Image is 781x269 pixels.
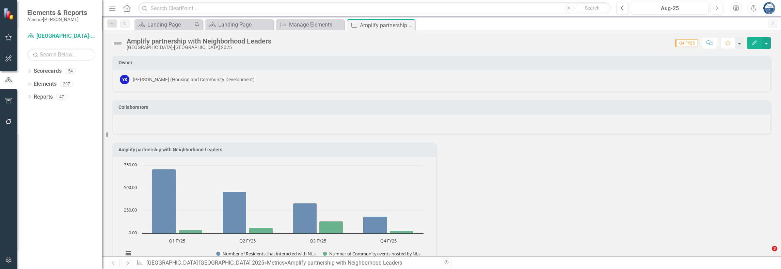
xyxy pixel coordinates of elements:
path: Q3 FY25, 332. Number of Residents that interacted with NLs. [293,203,317,234]
button: Aug-25 [631,2,709,14]
img: Not Defined [112,38,123,49]
img: Andy Minish [763,2,775,14]
button: Search [575,3,609,13]
div: [GEOGRAPHIC_DATA]-[GEOGRAPHIC_DATA] 2025 [127,45,271,50]
button: Show Number of Residents that interacted with NLs [216,251,315,257]
div: Manage Elements [289,20,342,29]
path: Q1 FY25, 34. Number of Community events hosted by NLs. [179,230,203,234]
a: Landing Page [136,20,192,29]
path: Q2 FY25, 63. Number of Community events hosted by NLs. [249,228,273,234]
div: Amplify partnership with Neighborhood Leaders [360,21,413,30]
div: 47 [56,94,67,100]
a: Elements [34,80,57,88]
div: Landing Page [218,20,272,29]
g: Number of Residents that interacted with NLs, bar series 1 of 2 with 4 bars. [152,169,387,234]
button: View chart menu, Chart [124,249,133,258]
text: 750.00 [124,162,137,168]
iframe: Intercom live chat [758,246,774,262]
div: YK [120,75,129,84]
input: Search Below... [27,49,95,61]
path: Q1 FY25, 706. Number of Residents that interacted with NLs. [152,169,176,234]
a: Reports [34,93,53,101]
h3: Amplify partnership with Neighborhood Leaders. [118,147,433,152]
text: Q4 FY25 [380,238,397,244]
span: 3 [772,246,777,251]
path: Q2 FY25, 458. Number of Residents that interacted with NLs. [223,192,246,234]
button: Show Number of Community events hosted by NLs [323,251,420,257]
a: Landing Page [207,20,272,29]
text: 500.00 [124,184,137,190]
div: [PERSON_NAME] (Housing and Community Development) [133,76,255,83]
input: Search ClearPoint... [138,2,611,14]
div: Aug-25 [633,4,706,13]
text: 250.00 [124,207,137,213]
a: [GEOGRAPHIC_DATA]-[GEOGRAPHIC_DATA] 2025 [146,259,264,266]
a: Metrics [267,259,285,266]
text: Q3 FY25 [310,238,326,244]
path: Q4 FY25, 30. Number of Community events hosted by NLs. [390,231,414,234]
path: Q3 FY25, 134. Number of Community events hosted by NLs. [319,221,343,234]
h3: Owner [118,60,767,65]
a: Manage Elements [278,20,342,29]
text: Q1 FY25 [169,238,185,244]
span: Q4 FY25 [675,39,698,47]
path: Q4 FY25, 187. Number of Residents that interacted with NLs. [363,217,387,234]
div: Landing Page [147,20,192,29]
div: Amplify partnership with Neighborhood Leaders [287,259,402,266]
span: Elements & Reports [27,9,87,17]
div: 54 [65,68,76,74]
a: [GEOGRAPHIC_DATA]-[GEOGRAPHIC_DATA] 2025 [27,32,95,40]
div: Amplify partnership with Neighborhood Leaders [127,37,271,45]
svg: Interactive chart [120,162,427,264]
text: 0.00 [129,230,137,236]
small: Athens-[PERSON_NAME] [27,17,87,22]
div: Chart. Highcharts interactive chart. [120,162,429,264]
img: ClearPoint Strategy [3,8,15,20]
text: Q2 FY25 [239,238,256,244]
div: 207 [60,81,73,87]
span: Search [585,5,600,11]
div: » » [137,259,436,267]
h3: Collaborators [118,105,767,110]
a: Scorecards [34,67,62,75]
